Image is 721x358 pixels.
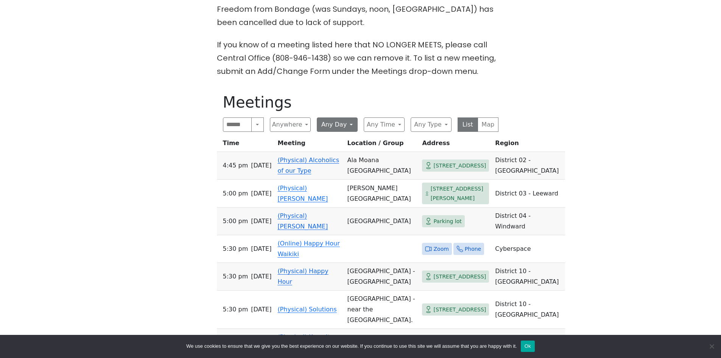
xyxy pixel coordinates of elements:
td: District 10 - [GEOGRAPHIC_DATA] [492,263,565,291]
span: [DATE] [251,188,271,199]
th: Time [217,138,275,152]
a: (Physical) [PERSON_NAME] [277,212,328,230]
input: Search [223,117,252,132]
span: [DATE] [251,216,271,227]
button: Anywhere [270,117,311,132]
span: 4:45 PM [223,160,248,171]
span: 5:30 PM [223,244,248,254]
th: Meeting [274,138,344,152]
span: [DATE] [251,160,271,171]
p: If you know of a meeting listed here that NO LONGER MEETS, please call Central Office (808-946-14... [217,38,505,78]
td: District 03 - Leeward [492,180,565,208]
a: (Physical) Solutions [277,306,336,313]
span: [STREET_ADDRESS][PERSON_NAME] [431,184,486,203]
span: Parking lot [433,217,461,226]
th: Address [419,138,492,152]
span: 5:00 PM [223,216,248,227]
td: [GEOGRAPHIC_DATA] - near the [GEOGRAPHIC_DATA]. [344,291,419,329]
span: [STREET_ADDRESS] [433,305,486,314]
p: Freedom from Bondage (was Sundays, noon, [GEOGRAPHIC_DATA]) has been cancelled due to lack of sup... [217,3,505,29]
a: (Online) Happy Hour Waikiki [277,240,339,258]
td: Ala Moana [GEOGRAPHIC_DATA] [344,152,419,180]
a: (Physical) Alcoholics of our Type [277,156,339,174]
span: [DATE] [251,244,271,254]
span: [STREET_ADDRESS] [433,272,486,281]
button: Ok [521,341,535,352]
td: [PERSON_NAME][GEOGRAPHIC_DATA] [344,180,419,208]
span: 5:00 PM [223,188,248,199]
h1: Meetings [223,93,498,111]
span: [STREET_ADDRESS] [433,161,486,170]
th: Location / Group [344,138,419,152]
button: Search [251,117,263,132]
span: [DATE] [251,271,271,282]
td: [GEOGRAPHIC_DATA] [344,208,419,235]
span: [DATE] [251,304,271,315]
td: [GEOGRAPHIC_DATA] - [GEOGRAPHIC_DATA] [344,263,419,291]
span: 5:30 PM [223,304,248,315]
td: District 04 - Windward [492,208,565,235]
a: (Physical) [PERSON_NAME] [277,184,328,202]
button: Any Day [317,117,358,132]
button: List [458,117,478,132]
span: We use cookies to ensure that we give you the best experience on our website. If you continue to ... [186,342,517,350]
span: Phone [465,244,481,254]
span: Zoom [433,244,448,254]
th: Region [492,138,565,152]
a: (Physical) Happy Hour [277,267,328,285]
td: Cyberspace [492,235,565,263]
span: 5:30 PM [223,271,248,282]
button: Any Type [411,117,452,132]
td: District 02 - [GEOGRAPHIC_DATA] [492,152,565,180]
button: Any Time [364,117,405,132]
span: No [708,342,715,350]
td: District 10 - [GEOGRAPHIC_DATA] [492,291,565,329]
button: Map [478,117,498,132]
